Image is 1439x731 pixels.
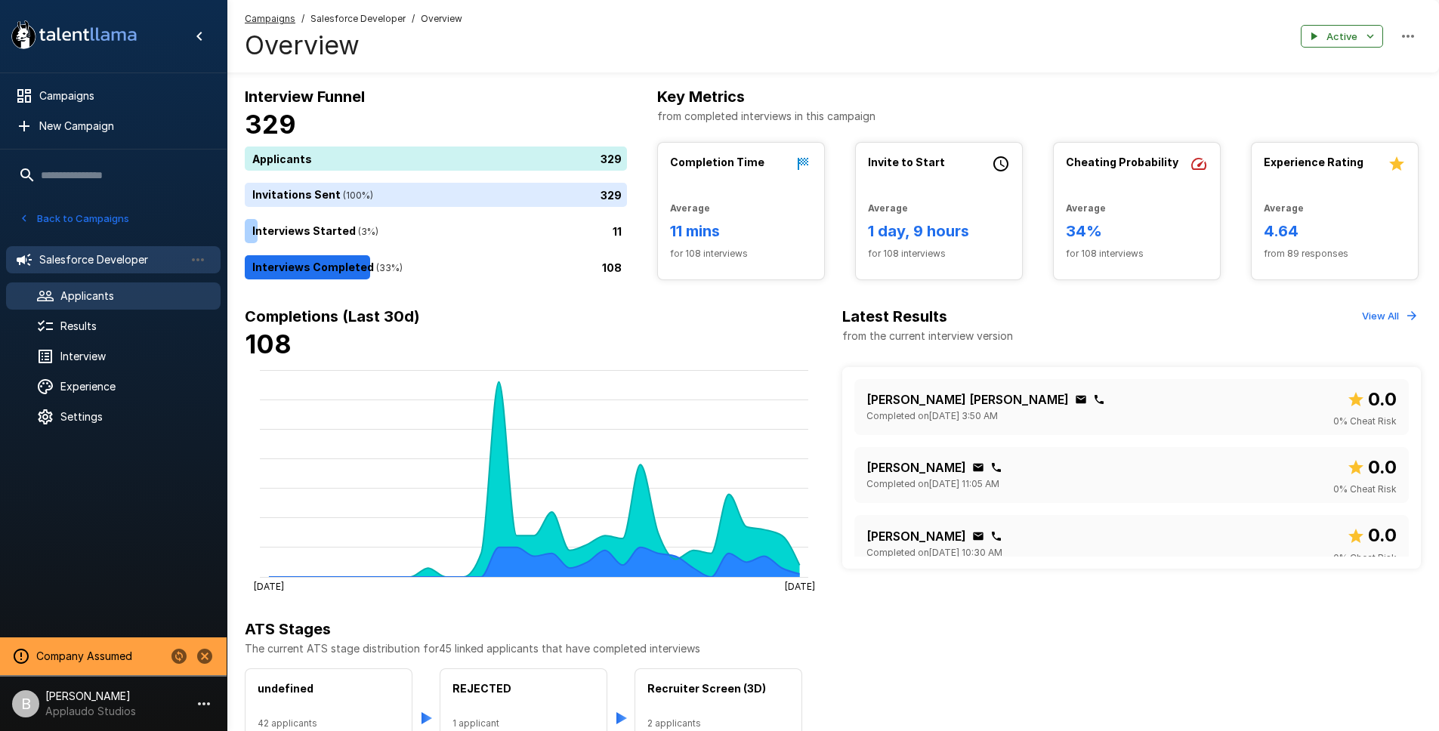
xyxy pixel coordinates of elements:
[866,527,966,545] p: [PERSON_NAME]
[866,390,1069,409] p: [PERSON_NAME] [PERSON_NAME]
[245,109,296,140] b: 329
[601,151,622,167] p: 329
[868,246,1010,261] span: for 108 interviews
[602,260,622,276] p: 108
[670,202,710,214] b: Average
[972,461,984,473] div: Click to copy
[1368,456,1397,478] b: 0.0
[601,187,622,203] p: 329
[990,461,1002,473] div: Click to copy
[866,409,998,424] span: Completed on [DATE] 3:50 AM
[670,156,764,168] b: Completion Time
[1333,551,1397,566] span: 0 % Cheat Risk
[1347,453,1397,482] span: Overall score out of 10
[310,11,406,26] span: Salesforce Developer
[866,458,966,477] p: [PERSON_NAME]
[1066,219,1208,243] h6: 34%
[412,11,415,26] span: /
[1347,385,1397,414] span: Overall score out of 10
[1066,246,1208,261] span: for 108 interviews
[245,88,365,106] b: Interview Funnel
[1264,246,1406,261] span: from 89 responses
[1301,25,1383,48] button: Active
[245,641,1421,656] p: The current ATS stage distribution for 45 linked applicants that have completed interviews
[670,219,812,243] h6: 11 mins
[452,682,511,695] b: REJECTED
[1075,393,1087,406] div: Click to copy
[1264,219,1406,243] h6: 4.64
[613,224,622,239] p: 11
[1093,393,1105,406] div: Click to copy
[245,29,462,61] h4: Overview
[245,328,292,359] b: 108
[258,716,400,731] span: 42 applicants
[1358,304,1421,328] button: View All
[868,202,908,214] b: Average
[1264,156,1363,168] b: Experience Rating
[452,716,594,731] span: 1 applicant
[1368,524,1397,546] b: 0.0
[670,246,812,261] span: for 108 interviews
[868,156,945,168] b: Invite to Start
[258,682,313,695] b: undefined
[866,477,999,492] span: Completed on [DATE] 11:05 AM
[868,219,1010,243] h6: 1 day, 9 hours
[972,530,984,542] div: Click to copy
[245,620,331,638] b: ATS Stages
[647,682,766,695] b: Recruiter Screen (3D)
[254,580,284,591] tspan: [DATE]
[647,716,789,731] span: 2 applicants
[842,328,1013,344] p: from the current interview version
[657,88,745,106] b: Key Metrics
[301,11,304,26] span: /
[245,307,420,325] b: Completions (Last 30d)
[657,109,1421,124] p: from completed interviews in this campaign
[1264,202,1304,214] b: Average
[1368,388,1397,410] b: 0.0
[245,13,295,24] u: Campaigns
[785,580,815,591] tspan: [DATE]
[866,545,1002,560] span: Completed on [DATE] 10:30 AM
[1333,414,1397,429] span: 0 % Cheat Risk
[990,530,1002,542] div: Click to copy
[1066,202,1106,214] b: Average
[421,11,462,26] span: Overview
[842,307,947,325] b: Latest Results
[1066,156,1178,168] b: Cheating Probability
[1347,521,1397,550] span: Overall score out of 10
[1333,482,1397,497] span: 0 % Cheat Risk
